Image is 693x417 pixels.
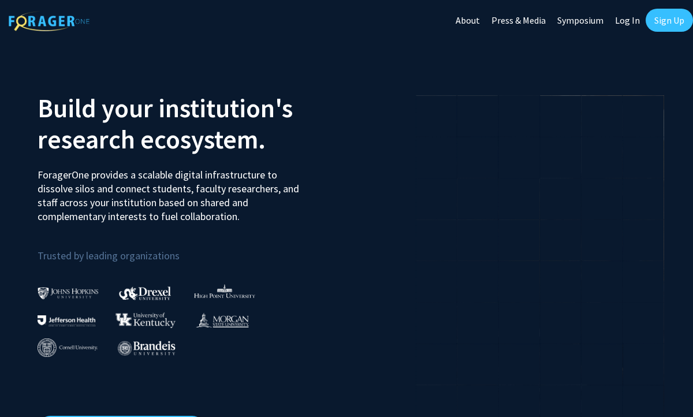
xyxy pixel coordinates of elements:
[118,341,176,355] img: Brandeis University
[9,11,90,31] img: ForagerOne Logo
[38,233,338,265] p: Trusted by leading organizations
[646,9,693,32] a: Sign Up
[196,312,249,327] img: Morgan State University
[115,312,176,328] img: University of Kentucky
[38,92,338,155] h2: Build your institution's research ecosystem.
[38,338,98,358] img: Cornell University
[194,284,255,298] img: High Point University
[38,159,302,224] p: ForagerOne provides a scalable digital infrastructure to dissolve silos and connect students, fac...
[38,287,99,299] img: Johns Hopkins University
[119,286,171,300] img: Drexel University
[38,315,95,326] img: Thomas Jefferson University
